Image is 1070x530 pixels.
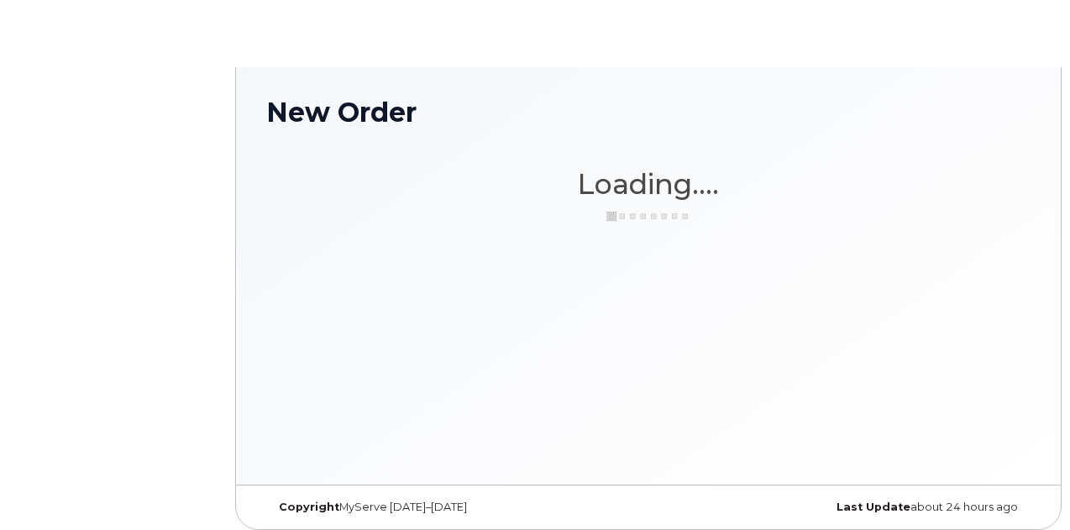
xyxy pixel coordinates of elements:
[266,97,1031,127] h1: New Order
[266,501,521,514] div: MyServe [DATE]–[DATE]
[837,501,910,513] strong: Last Update
[266,169,1031,199] h1: Loading....
[606,210,690,223] img: ajax-loader-3a6953c30dc77f0bf724df975f13086db4f4c1262e45940f03d1251963f1bf2e.gif
[776,501,1031,514] div: about 24 hours ago
[279,501,339,513] strong: Copyright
